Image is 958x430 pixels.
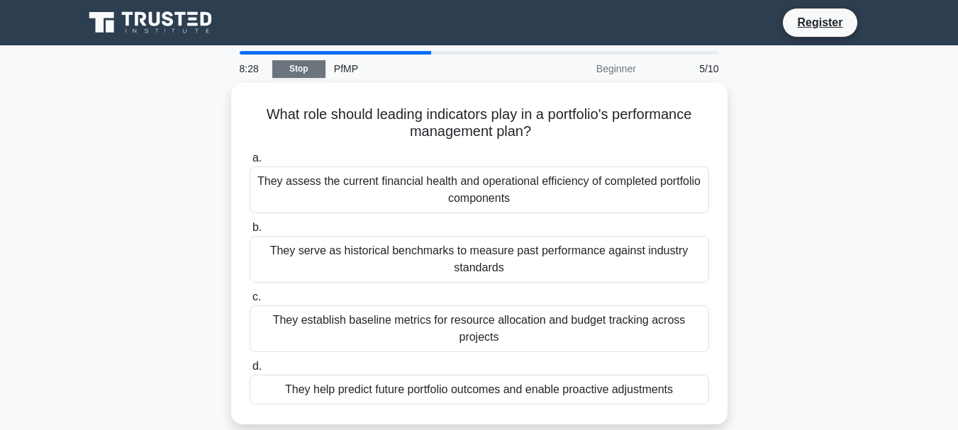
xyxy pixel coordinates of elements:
[325,55,520,83] div: PfMP
[248,106,711,141] h5: What role should leading indicators play in a portfolio's performance management plan?
[250,236,709,283] div: They serve as historical benchmarks to measure past performance against industry standards
[250,375,709,404] div: They help predict future portfolio outcomes and enable proactive adjustments
[252,290,261,302] span: c.
[272,60,325,78] a: Stop
[645,55,728,83] div: 5/10
[252,360,262,372] span: d.
[250,305,709,352] div: They establish baseline metrics for resource allocation and budget tracking across projects
[252,152,262,164] span: a.
[252,221,262,233] span: b.
[231,55,272,83] div: 8:28
[250,166,709,213] div: They assess the current financial health and operational efficiency of completed portfolio compon...
[520,55,645,83] div: Beginner
[789,13,851,31] a: Register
